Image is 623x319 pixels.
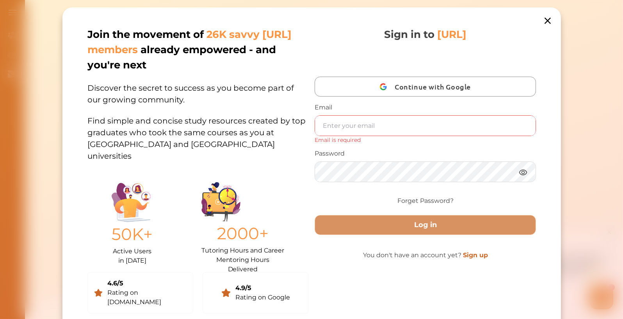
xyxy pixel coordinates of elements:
[87,272,193,314] a: 4.6/5Rating on [DOMAIN_NAME]
[87,28,292,56] span: 26K savvy [URL] members
[315,77,536,97] button: Continue with Google
[107,279,187,288] div: 4.6/5
[315,149,536,158] p: Password
[112,222,153,247] p: 50K+
[87,27,307,73] p: Join the movement of already empowered - and you're next
[201,221,284,246] p: 2000+
[315,103,536,112] p: Email
[87,73,308,106] p: Discover the secret to success as you become part of our growing community.
[107,288,187,307] div: Rating on [DOMAIN_NAME]
[88,13,97,21] div: Nini
[315,116,535,136] input: Enter your email
[201,182,240,221] img: Group%201403.ccdcecb8.png
[201,246,284,266] p: Tutoring Hours and Career Mentoring Hours Delivered
[384,27,466,42] p: Sign in to
[315,136,536,144] div: Email is required
[463,251,488,259] a: Sign up
[93,27,100,34] span: 👋
[315,251,536,260] p: You don't have an account yet?
[112,247,153,265] p: Active Users in [DATE]
[437,28,466,41] span: [URL]
[395,77,475,96] span: Continue with Google
[397,196,453,206] a: Forget Password?
[173,58,179,64] i: 1
[87,106,308,162] p: Find simple and concise study resources created by top graduates who took the same courses as you...
[235,293,290,302] div: Rating on Google
[156,42,163,50] span: 🌟
[68,27,172,50] p: Hey there If you have any questions, I'm here to help! Just text back 'Hi' and choose from the fo...
[112,183,151,222] img: Illustration.25158f3c.png
[518,167,527,177] img: eye.3286bcf0.webp
[203,272,308,314] a: 4.9/5Rating on Google
[235,283,290,293] div: 4.9/5
[315,215,536,235] button: Log in
[68,8,83,23] img: Nini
